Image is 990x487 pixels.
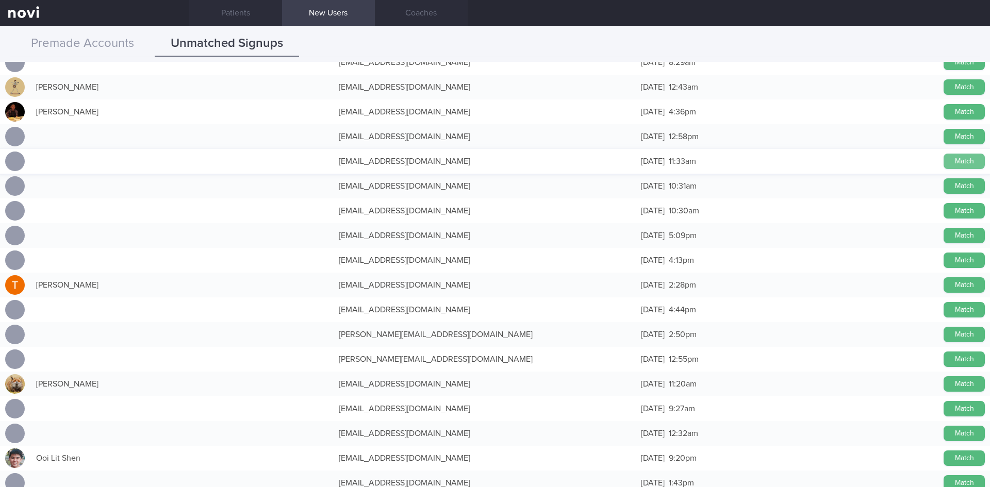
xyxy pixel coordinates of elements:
[641,355,665,363] span: [DATE]
[669,132,699,141] span: 12:58pm
[944,253,985,268] button: Match
[641,454,665,462] span: [DATE]
[669,231,697,240] span: 5:09pm
[334,225,636,246] div: [EMAIL_ADDRESS][DOMAIN_NAME]
[669,479,694,487] span: 1:43pm
[669,405,695,413] span: 9:27am
[944,79,985,95] button: Match
[944,327,985,342] button: Match
[641,83,665,91] span: [DATE]
[669,454,697,462] span: 9:20pm
[669,256,694,264] span: 4:13pm
[334,448,636,468] div: [EMAIL_ADDRESS][DOMAIN_NAME]
[334,250,636,271] div: [EMAIL_ADDRESS][DOMAIN_NAME]
[944,154,985,169] button: Match
[31,374,334,394] div: [PERSON_NAME]
[641,256,665,264] span: [DATE]
[641,231,665,240] span: [DATE]
[669,207,699,215] span: 10:30am
[155,31,299,57] button: Unmatched Signups
[669,429,698,438] span: 12:32am
[944,351,985,367] button: Match
[944,277,985,293] button: Match
[31,102,334,122] div: [PERSON_NAME]
[669,58,696,66] span: 8:29am
[641,281,665,289] span: [DATE]
[334,374,636,394] div: [EMAIL_ADDRESS][DOMAIN_NAME]
[641,207,665,215] span: [DATE]
[669,380,697,388] span: 11:20am
[669,182,697,190] span: 10:31am
[669,355,699,363] span: 12:55pm
[31,77,334,97] div: [PERSON_NAME]
[641,306,665,314] span: [DATE]
[334,102,636,122] div: [EMAIL_ADDRESS][DOMAIN_NAME]
[334,52,636,73] div: [EMAIL_ADDRESS][DOMAIN_NAME]
[334,77,636,97] div: [EMAIL_ADDRESS][DOMAIN_NAME]
[944,228,985,243] button: Match
[334,126,636,147] div: [EMAIL_ADDRESS][DOMAIN_NAME]
[669,330,697,339] span: 2:50pm
[334,423,636,444] div: [EMAIL_ADDRESS][DOMAIN_NAME]
[334,200,636,221] div: [EMAIL_ADDRESS][DOMAIN_NAME]
[944,450,985,466] button: Match
[334,299,636,320] div: [EMAIL_ADDRESS][DOMAIN_NAME]
[669,108,696,116] span: 4:36pm
[641,479,665,487] span: [DATE]
[641,429,665,438] span: [DATE]
[944,376,985,392] button: Match
[641,330,665,339] span: [DATE]
[10,31,155,57] button: Premade Accounts
[944,104,985,120] button: Match
[641,405,665,413] span: [DATE]
[334,176,636,196] div: [EMAIL_ADDRESS][DOMAIN_NAME]
[334,349,636,370] div: [PERSON_NAME][EMAIL_ADDRESS][DOMAIN_NAME]
[31,448,334,468] div: Ooi Lit Shen
[944,129,985,144] button: Match
[641,182,665,190] span: [DATE]
[669,83,698,91] span: 12:43am
[334,324,636,345] div: [PERSON_NAME][EMAIL_ADDRESS][DOMAIN_NAME]
[31,275,334,295] div: [PERSON_NAME]
[944,203,985,219] button: Match
[641,132,665,141] span: [DATE]
[641,58,665,66] span: [DATE]
[669,281,696,289] span: 2:28pm
[944,302,985,317] button: Match
[944,178,985,194] button: Match
[334,151,636,172] div: [EMAIL_ADDRESS][DOMAIN_NAME]
[334,275,636,295] div: [EMAIL_ADDRESS][DOMAIN_NAME]
[944,55,985,70] button: Match
[641,380,665,388] span: [DATE]
[669,306,696,314] span: 4:44pm
[641,157,665,165] span: [DATE]
[334,398,636,419] div: [EMAIL_ADDRESS][DOMAIN_NAME]
[944,401,985,416] button: Match
[669,157,696,165] span: 11:33am
[944,426,985,441] button: Match
[641,108,665,116] span: [DATE]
